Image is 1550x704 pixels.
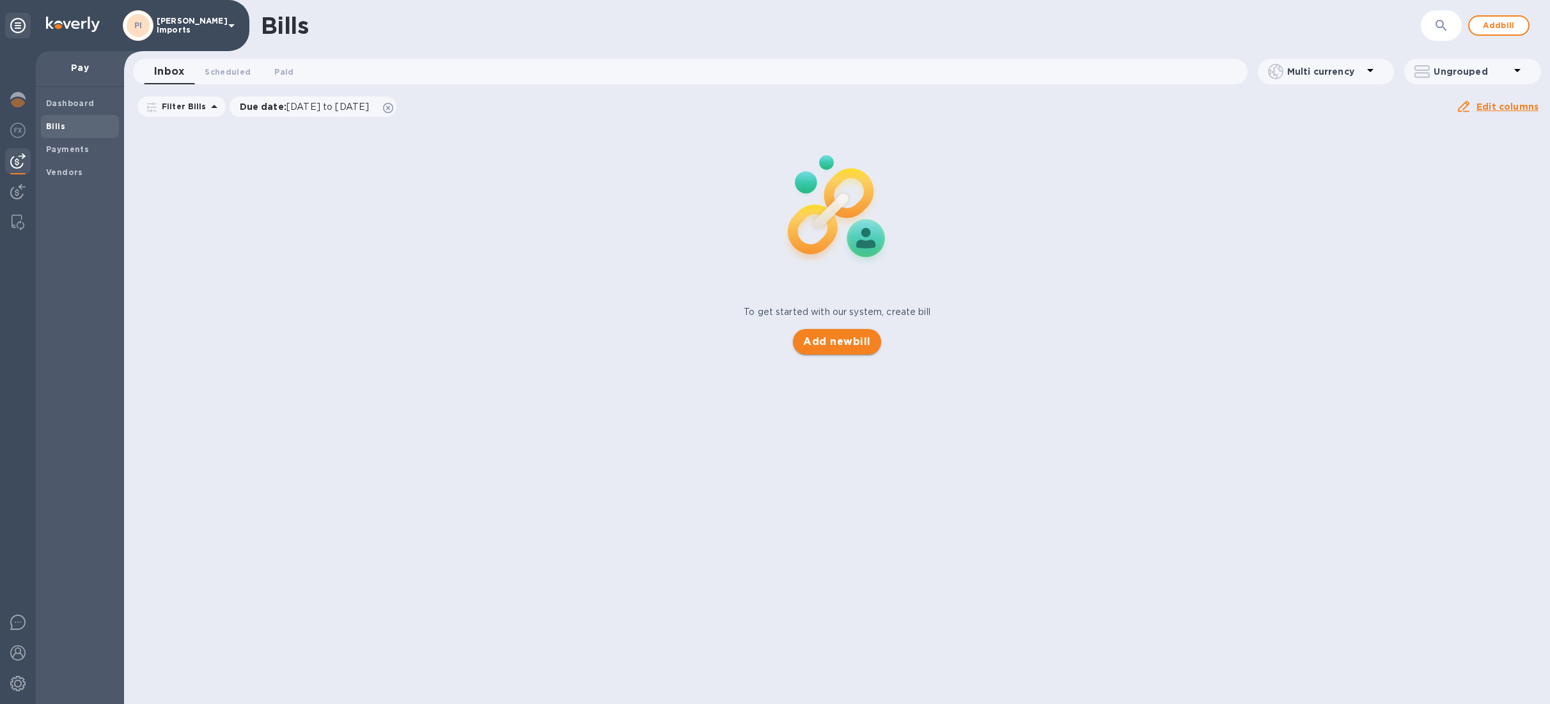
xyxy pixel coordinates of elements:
[46,144,89,154] b: Payments
[1287,65,1363,78] p: Multi currency
[5,13,31,38] div: Unpin categories
[230,96,397,117] div: Due date:[DATE] to [DATE]
[46,17,100,32] img: Logo
[793,329,881,355] button: Add newbill
[10,123,26,138] img: Foreign exchange
[286,102,369,112] span: [DATE] to [DATE]
[157,101,207,112] p: Filter Bills
[1468,15,1530,36] button: Addbill
[1480,18,1518,33] span: Add bill
[46,167,83,177] b: Vendors
[46,121,65,131] b: Bills
[803,334,870,349] span: Add new bill
[46,61,114,74] p: Pay
[205,65,251,79] span: Scheduled
[274,65,294,79] span: Paid
[744,305,930,319] p: To get started with our system, create bill
[154,63,184,80] span: Inbox
[1476,102,1538,112] u: Edit columns
[134,20,143,30] b: PI
[261,12,308,39] h1: Bills
[46,98,95,108] b: Dashboard
[240,100,376,113] p: Due date :
[157,17,221,34] p: [PERSON_NAME] Imports
[1434,65,1510,78] p: Ungrouped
